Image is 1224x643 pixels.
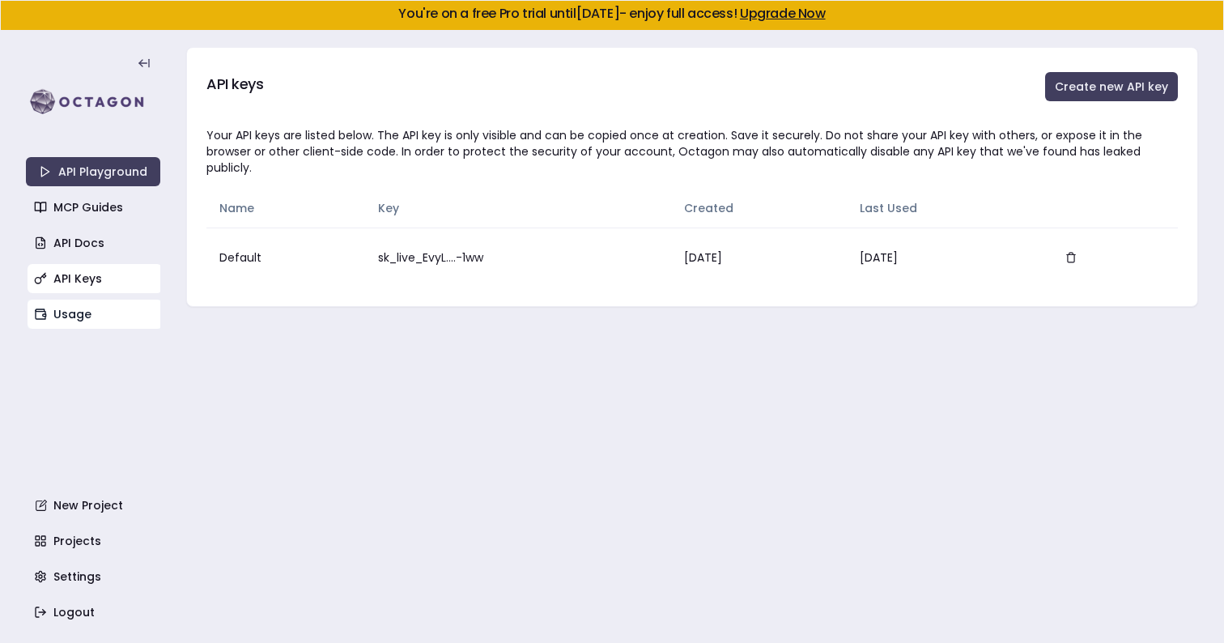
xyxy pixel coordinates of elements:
[28,526,162,556] a: Projects
[365,228,671,287] td: sk_live_EvyL....-1ww
[28,228,162,258] a: API Docs
[1045,72,1178,101] button: Create new API key
[671,228,847,287] td: [DATE]
[26,86,160,118] img: logo-rect-yK7x_WSZ.svg
[671,189,847,228] th: Created
[28,300,162,329] a: Usage
[365,189,671,228] th: Key
[28,193,162,222] a: MCP Guides
[740,4,826,23] a: Upgrade Now
[847,189,1041,228] th: Last Used
[206,189,365,228] th: Name
[206,228,365,287] td: Default
[206,73,263,96] h3: API keys
[26,157,160,186] a: API Playground
[28,491,162,520] a: New Project
[206,127,1178,176] div: Your API keys are listed below. The API key is only visible and can be copied once at creation. S...
[28,562,162,591] a: Settings
[847,228,1041,287] td: [DATE]
[28,598,162,627] a: Logout
[28,264,162,293] a: API Keys
[14,7,1210,20] h5: You're on a free Pro trial until [DATE] - enjoy full access!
